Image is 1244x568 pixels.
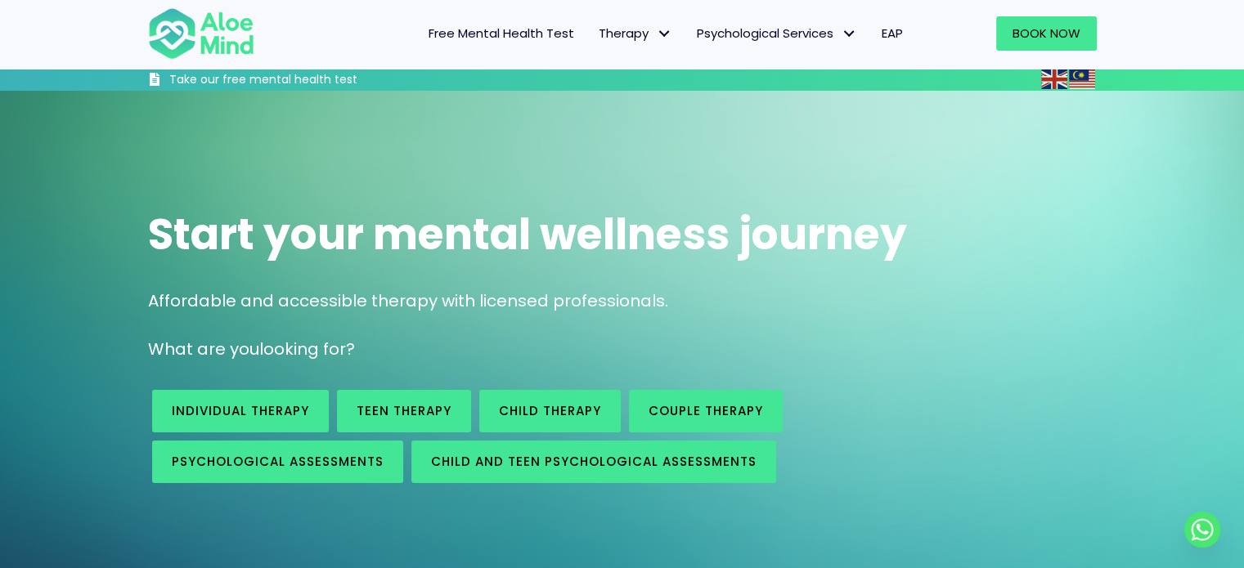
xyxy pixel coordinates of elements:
span: Therapy [599,25,672,42]
nav: Menu [276,16,915,51]
span: Psychological Services: submenu [838,22,861,46]
a: Psychological assessments [152,441,403,483]
span: Psychological assessments [172,453,384,470]
span: Psychological Services [697,25,857,42]
span: What are you [148,338,259,360]
a: Child Therapy [479,390,621,432]
a: Malay [1069,69,1097,88]
span: Book Now [1013,25,1080,42]
a: Individual therapy [152,390,329,432]
img: Aloe mind Logo [148,7,254,60]
span: Individual therapy [172,402,309,419]
span: Child and Teen Psychological assessments [431,453,757,470]
a: English [1041,69,1069,88]
a: Psychological ServicesPsychological Services: submenu [685,16,869,51]
p: Affordable and accessible therapy with licensed professionals. [148,289,1097,313]
a: Couple therapy [629,390,783,432]
span: Couple therapy [649,402,763,419]
a: Child and Teen Psychological assessments [411,441,776,483]
span: Therapy: submenu [653,22,676,46]
a: Free Mental Health Test [416,16,586,51]
a: Take our free mental health test [148,72,445,91]
a: Book Now [996,16,1097,51]
span: EAP [882,25,903,42]
a: Whatsapp [1184,512,1220,548]
span: Teen Therapy [357,402,451,419]
img: ms [1069,69,1095,89]
span: looking for? [259,338,355,360]
span: Child Therapy [499,402,601,419]
span: Free Mental Health Test [429,25,574,42]
img: en [1041,69,1067,89]
h3: Take our free mental health test [169,72,445,88]
a: Teen Therapy [337,390,471,432]
span: Start your mental wellness journey [148,204,907,264]
a: TherapyTherapy: submenu [586,16,685,51]
a: EAP [869,16,915,51]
